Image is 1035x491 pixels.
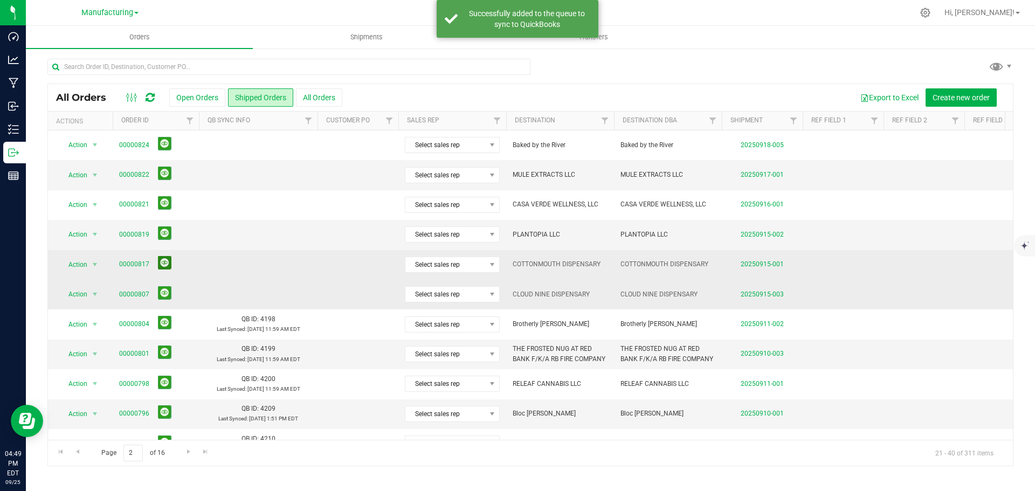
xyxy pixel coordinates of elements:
a: 20250910-001 [741,410,784,417]
a: 00000819 [119,230,149,240]
a: 20250910-003 [741,350,784,357]
span: Action [59,436,88,451]
span: Create new order [933,93,990,102]
span: Action [59,317,88,332]
span: All Orders [56,92,117,103]
span: Bloc waretown [513,439,608,449]
a: 20250918-005 [741,141,784,149]
button: Shipped Orders [228,88,293,107]
a: 00000822 [119,170,149,180]
a: 00000821 [119,199,149,210]
span: RELEAF CANNABIS LLC [620,379,715,389]
a: 20250917-001 [741,171,784,178]
span: Baked by the River [620,140,715,150]
a: Filter [785,112,803,130]
span: Bloc waretown [620,439,715,449]
span: select [88,137,102,153]
span: [DATE] 11:59 AM EDT [247,356,300,362]
button: Export to Excel [853,88,926,107]
inline-svg: Reports [8,170,19,181]
span: Last Synced: [217,356,246,362]
span: Action [59,376,88,391]
span: select [88,347,102,362]
input: Search Order ID, Destination, Customer PO... [47,59,530,75]
button: All Orders [296,88,342,107]
span: Select sales rep [405,376,486,391]
span: Bloc [PERSON_NAME] [620,409,715,419]
span: Action [59,406,88,421]
span: 21 - 40 of 311 items [927,445,1002,461]
a: 00000798 [119,379,149,389]
span: Action [59,227,88,242]
span: Last Synced: [217,386,246,392]
span: COTTONMOUTH DISPENSARY [513,259,608,269]
span: COTTONMOUTH DISPENSARY [620,259,715,269]
a: 20250911-001 [741,380,784,388]
span: select [88,227,102,242]
a: Filter [300,112,318,130]
span: Last Synced: [217,326,246,332]
a: Ref Field 2 [892,116,927,124]
a: 00000807 [119,289,149,300]
a: 20250916-001 [741,200,784,208]
a: 00000824 [119,140,149,150]
a: Filter [181,112,199,130]
span: Brotherly [PERSON_NAME] [513,319,608,329]
a: 20250915-001 [741,260,784,268]
iframe: Resource center [11,405,43,437]
a: Filter [596,112,614,130]
inline-svg: Analytics [8,54,19,65]
input: 2 [123,445,143,461]
a: Shipments [253,26,480,49]
span: Select sales rep [405,257,486,272]
span: [DATE] 11:59 AM EDT [247,386,300,392]
span: RELEAF CANNABIS LLC [513,379,608,389]
div: Manage settings [919,8,932,18]
span: select [88,436,102,451]
span: select [88,168,102,183]
span: Action [59,168,88,183]
span: QB ID: [241,435,259,442]
span: THE FROSTED NUG AT RED BANK F/K/A RB FIRE COMPANY [513,344,608,364]
span: PLANTOPIA LLC [513,230,608,240]
span: CASA VERDE WELLNESS, LLC [620,199,715,210]
span: select [88,197,102,212]
span: QB ID: [241,405,259,412]
a: Shipment [730,116,763,124]
span: 4209 [260,405,275,412]
span: Hi, [PERSON_NAME]! [944,8,1015,17]
a: 00000801 [119,349,149,359]
a: Customer PO [326,116,370,124]
span: Action [59,197,88,212]
span: select [88,406,102,421]
span: Action [59,347,88,362]
a: 00000794 [119,439,149,449]
button: Create new order [926,88,997,107]
a: Destination [515,116,555,124]
a: QB Sync Info [208,116,250,124]
a: 20250915-002 [741,231,784,238]
span: THE FROSTED NUG AT RED BANK F/K/A RB FIRE COMPANY [620,344,715,364]
a: Go to the first page [53,445,68,459]
span: Page of 16 [92,445,174,461]
span: Select sales rep [405,406,486,421]
a: 20250915-003 [741,291,784,298]
span: CLOUD NINE DISPENSARY [513,289,608,300]
inline-svg: Inventory [8,124,19,135]
a: Filter [947,112,964,130]
span: Baked by the River [513,140,608,150]
a: 20250911-002 [741,320,784,328]
span: Last Synced: [218,416,248,421]
span: CASA VERDE WELLNESS, LLC [513,199,608,210]
span: Select sales rep [405,168,486,183]
p: 09/25 [5,478,21,486]
span: PLANTOPIA LLC [620,230,715,240]
span: select [88,287,102,302]
inline-svg: Manufacturing [8,78,19,88]
div: Successfully added to the queue to sync to QuickBooks [464,8,590,30]
a: Filter [488,112,506,130]
span: Select sales rep [405,317,486,332]
span: Bloc [PERSON_NAME] [513,409,608,419]
inline-svg: Outbound [8,147,19,158]
span: QB ID: [241,345,259,352]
